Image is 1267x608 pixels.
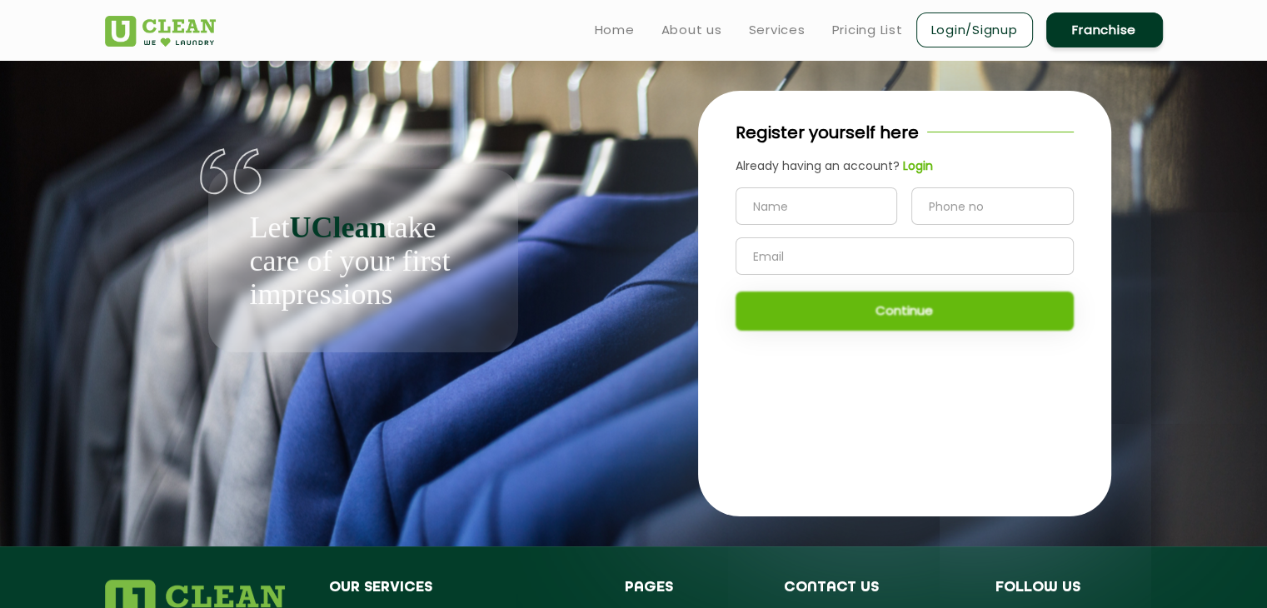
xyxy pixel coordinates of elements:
[900,157,933,175] a: Login
[736,157,900,174] span: Already having an account?
[289,211,386,244] b: UClean
[736,187,898,225] input: Name
[916,12,1033,47] a: Login/Signup
[911,187,1074,225] input: Phone no
[903,157,933,174] b: Login
[595,20,635,40] a: Home
[250,211,476,311] p: Let take care of your first impressions
[200,148,262,195] img: quote-img
[832,20,903,40] a: Pricing List
[749,20,806,40] a: Services
[105,16,216,47] img: UClean Laundry and Dry Cleaning
[1046,12,1163,47] a: Franchise
[736,120,919,145] p: Register yourself here
[661,20,722,40] a: About us
[736,237,1074,275] input: Email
